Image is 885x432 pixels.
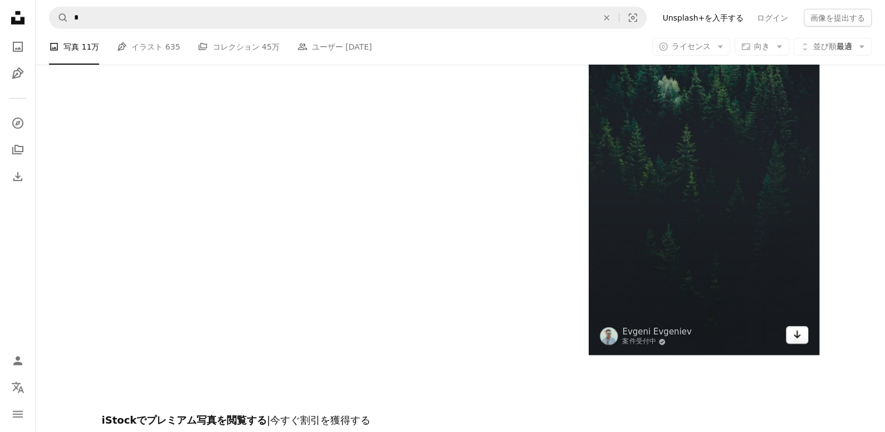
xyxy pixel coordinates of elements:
[589,145,819,155] a: 森の木々の風景
[165,41,180,53] span: 635
[297,29,372,65] a: ユーザー [DATE]
[49,7,647,29] form: サイト内でビジュアルを探す
[786,326,808,344] a: ダウンロード
[7,7,29,31] a: ホーム — Unsplash
[7,376,29,399] button: 言語
[594,7,619,28] button: 全てクリア
[813,41,852,52] span: 最適
[7,112,29,134] a: 探す
[622,337,691,346] a: 案件受付中
[813,42,837,51] span: 並び順
[619,7,646,28] button: ビジュアル検索
[117,29,180,65] a: イラスト 635
[50,7,69,28] button: Unsplashで検索する
[735,38,789,56] button: 向き
[198,29,279,65] a: コレクション 45万
[267,414,370,426] span: | 今すぐ割引を獲得する
[102,414,819,427] h2: iStockでプレミアム写真を閲覧する
[7,36,29,58] a: 写真
[672,42,711,51] span: ライセンス
[754,42,770,51] span: 向き
[7,403,29,425] button: メニュー
[804,9,872,27] button: 画像を提出する
[7,62,29,85] a: イラスト
[345,41,371,53] span: [DATE]
[600,327,618,345] img: Evgeni Evgenievのプロフィールを見る
[750,9,795,27] a: ログイン
[7,350,29,372] a: ログイン / 登録する
[7,166,29,188] a: ダウンロード履歴
[656,9,750,27] a: Unsplash+を入手する
[7,139,29,161] a: コレクション
[794,38,872,56] button: 並び順最適
[652,38,730,56] button: ライセンス
[622,326,691,337] a: Evgeni Evgeniev
[262,41,280,53] span: 45万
